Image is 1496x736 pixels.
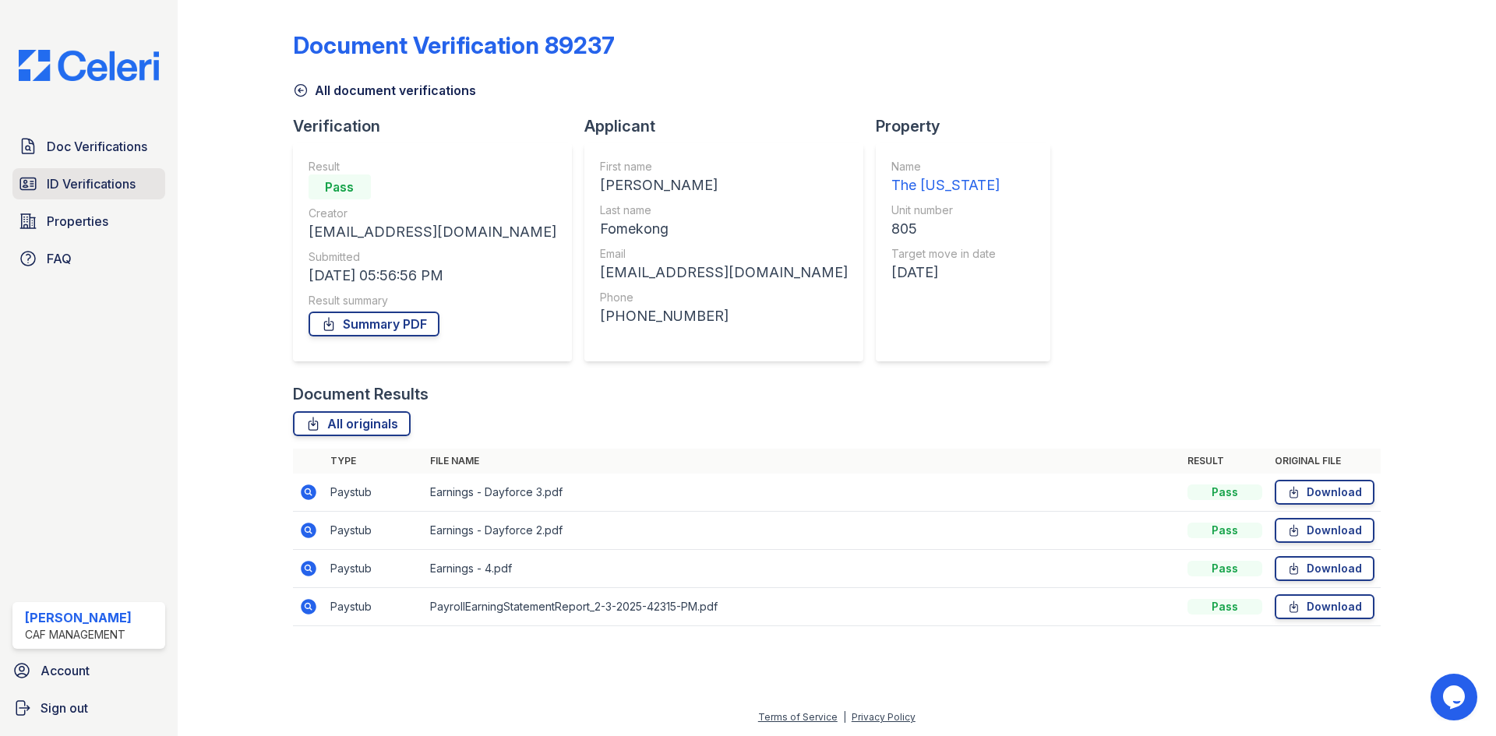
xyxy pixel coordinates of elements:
[1431,674,1480,720] iframe: chat widget
[6,655,171,686] a: Account
[891,174,1000,196] div: The [US_STATE]
[324,588,424,626] td: Paystub
[309,206,556,221] div: Creator
[293,383,429,405] div: Document Results
[324,512,424,550] td: Paystub
[293,115,584,137] div: Verification
[309,159,556,174] div: Result
[324,449,424,474] th: Type
[47,174,136,193] span: ID Verifications
[600,246,848,262] div: Email
[600,218,848,240] div: Fomekong
[47,249,72,268] span: FAQ
[852,711,916,723] a: Privacy Policy
[12,243,165,274] a: FAQ
[424,588,1181,626] td: PayrollEarningStatementReport_2-3-2025-42315-PM.pdf
[1275,480,1374,505] a: Download
[891,159,1000,196] a: Name The [US_STATE]
[876,115,1063,137] div: Property
[47,212,108,231] span: Properties
[1181,449,1268,474] th: Result
[25,608,132,627] div: [PERSON_NAME]
[600,262,848,283] div: [EMAIL_ADDRESS][DOMAIN_NAME]
[891,246,1000,262] div: Target move in date
[6,50,171,81] img: CE_Logo_Blue-a8612792a0a2168367f1c8372b55b34899dd931a85d93a1a3d3e32e68fde9ad4.png
[891,159,1000,174] div: Name
[1187,523,1262,538] div: Pass
[424,449,1181,474] th: File name
[6,692,171,724] a: Sign out
[424,550,1181,588] td: Earnings - 4.pdf
[1187,599,1262,615] div: Pass
[309,312,439,336] a: Summary PDF
[293,81,476,100] a: All document verifications
[12,206,165,237] a: Properties
[309,174,371,199] div: Pass
[891,218,1000,240] div: 805
[584,115,876,137] div: Applicant
[1275,556,1374,581] a: Download
[309,265,556,287] div: [DATE] 05:56:56 PM
[47,137,147,156] span: Doc Verifications
[600,174,848,196] div: [PERSON_NAME]
[424,512,1181,550] td: Earnings - Dayforce 2.pdf
[41,661,90,680] span: Account
[600,290,848,305] div: Phone
[600,202,848,218] div: Last name
[293,31,615,59] div: Document Verification 89237
[309,249,556,265] div: Submitted
[1275,594,1374,619] a: Download
[309,293,556,308] div: Result summary
[600,159,848,174] div: First name
[293,411,411,436] a: All originals
[891,262,1000,283] div: [DATE]
[891,202,1000,218] div: Unit number
[424,474,1181,512] td: Earnings - Dayforce 3.pdf
[25,627,132,643] div: CAF Management
[309,221,556,243] div: [EMAIL_ADDRESS][DOMAIN_NAME]
[600,305,848,327] div: [PHONE_NUMBER]
[1187,561,1262,576] div: Pass
[1275,518,1374,543] a: Download
[1187,484,1262,500] div: Pass
[758,711,838,723] a: Terms of Service
[12,131,165,162] a: Doc Verifications
[41,699,88,717] span: Sign out
[12,168,165,199] a: ID Verifications
[843,711,846,723] div: |
[324,550,424,588] td: Paystub
[324,474,424,512] td: Paystub
[1268,449,1381,474] th: Original file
